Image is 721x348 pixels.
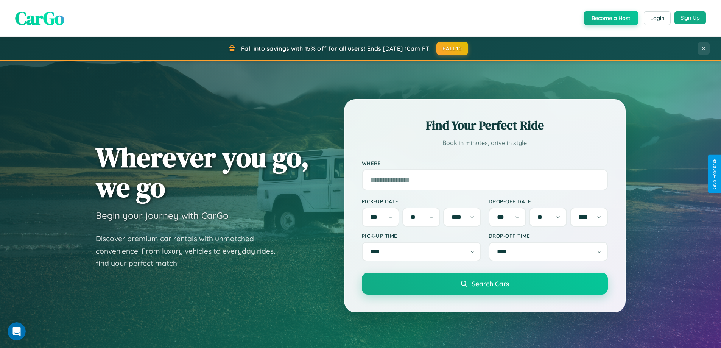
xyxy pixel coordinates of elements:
div: Give Feedback [712,159,717,189]
p: Discover premium car rentals with unmatched convenience. From luxury vehicles to everyday rides, ... [96,233,285,270]
button: FALL15 [436,42,468,55]
label: Drop-off Time [489,233,608,239]
span: Fall into savings with 15% off for all users! Ends [DATE] 10am PT. [241,45,431,52]
label: Pick-up Time [362,233,481,239]
button: Login [644,11,671,25]
iframe: Intercom live chat [8,322,26,340]
span: Search Cars [472,279,509,288]
button: Sign Up [674,11,706,24]
h2: Find Your Perfect Ride [362,117,608,134]
label: Pick-up Date [362,198,481,204]
button: Become a Host [584,11,638,25]
h1: Wherever you go, we go [96,142,309,202]
label: Drop-off Date [489,198,608,204]
button: Search Cars [362,273,608,295]
h3: Begin your journey with CarGo [96,210,229,221]
span: CarGo [15,6,64,31]
label: Where [362,160,608,166]
p: Book in minutes, drive in style [362,137,608,148]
